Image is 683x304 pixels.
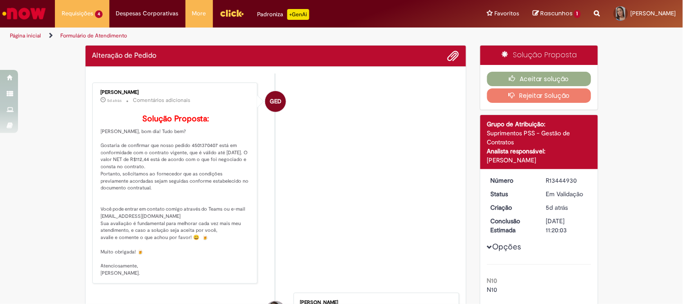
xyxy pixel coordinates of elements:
dt: Conclusão Estimada [484,216,539,235]
div: [PERSON_NAME] [487,156,591,165]
span: More [192,9,206,18]
p: +GenAi [287,9,309,20]
button: Adicionar anexos [448,50,459,62]
div: [DATE] 11:20:03 [546,216,588,235]
time: 26/08/2025 09:04:31 [108,98,122,103]
div: Analista responsável: [487,147,591,156]
div: Padroniza [258,9,309,20]
span: [PERSON_NAME] [631,9,676,17]
span: 5d atrás [108,98,122,103]
div: Em Validação [546,189,588,198]
span: Requisições [62,9,93,18]
small: Comentários adicionais [133,97,191,104]
div: Gabriele Estefane Da Silva [265,91,286,112]
b: Solução Proposta: [142,114,209,124]
img: ServiceNow [1,5,47,23]
dt: Criação [484,203,539,212]
div: Solução Proposta [480,46,598,65]
span: 4 [95,10,103,18]
a: Formulário de Atendimento [60,32,127,39]
a: Rascunhos [533,9,581,18]
span: N10 [487,286,498,294]
span: GED [270,91,281,112]
dt: Status [484,189,539,198]
img: click_logo_yellow_360x200.png [220,6,244,20]
span: 5d atrás [546,203,568,212]
dt: Número [484,176,539,185]
ul: Trilhas de página [7,28,448,44]
time: 25/08/2025 15:20:01 [546,203,568,212]
p: [PERSON_NAME], bom dia! Tudo bem? Gostaria de confirmar que nosso pedido 4501370407 está em confo... [101,115,251,277]
span: 1 [574,10,581,18]
div: R13444930 [546,176,588,185]
span: Despesas Corporativas [116,9,179,18]
div: Suprimentos PSS - Gestão de Contratos [487,129,591,147]
div: Grupo de Atribuição: [487,120,591,129]
h2: Alteração de Pedido Histórico de tíquete [92,52,157,60]
button: Aceitar solução [487,72,591,86]
b: N10 [487,276,498,285]
button: Rejeitar Solução [487,88,591,103]
span: Favoritos [494,9,519,18]
a: Página inicial [10,32,41,39]
div: 25/08/2025 15:20:01 [546,203,588,212]
div: [PERSON_NAME] [101,90,251,95]
span: Rascunhos [540,9,573,18]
